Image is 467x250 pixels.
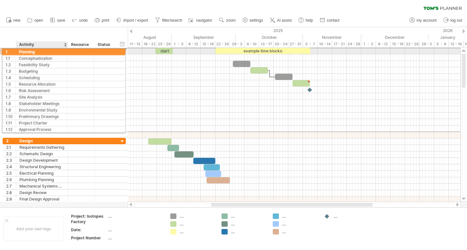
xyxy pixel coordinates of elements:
div: 24 - 28 [347,41,361,48]
div: 1.1 [6,54,16,60]
div: 1.4 [6,74,16,80]
a: filter/search [153,16,184,25]
div: 2.6 [6,177,16,183]
div: Design [19,138,65,144]
span: import / export [123,18,148,23]
a: import / export [114,16,150,25]
a: navigator [187,16,214,25]
a: print [93,16,111,25]
div: 3 - 7 [303,41,317,48]
div: .... [333,213,369,219]
div: .... [231,213,266,219]
a: log out [442,16,464,25]
div: start [155,48,173,54]
div: 1 - 5 [172,41,186,48]
div: 1.11 [6,119,16,125]
div: 2 [6,138,16,144]
div: 1.3 [6,67,16,73]
div: 1.8 [6,100,16,106]
div: .... [108,235,162,241]
div: 5 - 9 [434,41,449,48]
div: Project Number [71,235,107,241]
div: Design Development [19,157,65,163]
div: 2.1 [6,144,16,150]
span: navigator [196,18,212,23]
div: December 2025 [361,34,428,41]
div: 1.12 [6,125,16,132]
div: 2.4 [6,164,16,170]
div: .... [108,227,162,233]
div: Budgeting [19,67,65,73]
div: 15 - 19 [201,41,215,48]
div: Resource [71,41,91,48]
div: Mechanical Systems Design [19,183,65,189]
div: 1.6 [6,87,16,93]
span: help [305,18,313,23]
span: filter/search [162,18,182,23]
div: Requirements Gathering [19,144,65,150]
div: 8 - 12 [186,41,201,48]
div: Plumbing Planning [19,177,65,183]
div: 29 - 3 [230,41,245,48]
div: 1.10 [6,113,16,119]
div: 11 - 15 [128,41,142,48]
div: .... [108,213,162,219]
div: 20 - 24 [274,41,288,48]
a: undo [70,16,90,25]
div: 18 - 22 [142,41,157,48]
a: settings [241,16,265,25]
span: new [13,18,20,23]
div: October 2025 [236,34,303,41]
div: 2.7 [6,183,16,189]
div: .... [180,213,215,219]
div: 2.5 [6,170,16,176]
div: 2.8 [6,190,16,196]
div: .... [282,213,317,219]
div: Design Review [19,190,65,196]
div: 25 - 29 [157,41,172,48]
div: August 2025 [110,34,172,41]
div: 17 - 21 [332,41,347,48]
div: 8 - 12 [376,41,390,48]
div: Electrical Planning [19,170,65,176]
div: 29 - 2 [420,41,434,48]
a: save [48,16,67,25]
div: Preliminary Drawings [19,113,65,119]
a: contact [318,16,341,25]
div: Risk Assessment [19,87,65,93]
div: example time blocks: [215,48,310,54]
div: 2.9 [6,196,16,202]
div: November 2025 [303,34,361,41]
div: .... [231,229,266,234]
div: Site Analysis [19,93,65,99]
span: print [102,18,109,23]
a: AI assist [268,16,293,25]
div: 2.3 [6,157,16,163]
div: 1.2 [6,61,16,67]
div: 1.7 [6,93,16,99]
div: Project: Isotopes Factory [71,213,107,224]
div: 1 [6,48,16,54]
div: 22 - 26 [405,41,420,48]
div: 1.9 [6,106,16,112]
a: my account [408,16,438,25]
span: AI assist [277,18,292,23]
a: open [26,16,45,25]
div: 12 - 16 [449,41,463,48]
div: Project Charter [19,119,65,125]
div: September 2025 [172,34,236,41]
span: my account [417,18,437,23]
div: .... [282,229,317,234]
div: 6 - 10 [245,41,259,48]
span: log out [450,18,462,23]
div: 2.2 [6,151,16,157]
a: new [5,16,22,25]
div: 13 - 17 [259,41,274,48]
div: Scheduling [19,74,65,80]
div: Activity [19,41,64,48]
div: 1 - 5 [361,41,376,48]
span: settings [250,18,263,23]
div: Date: [71,227,107,233]
a: help [297,16,315,25]
div: Stakeholder Meetings [19,100,65,106]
